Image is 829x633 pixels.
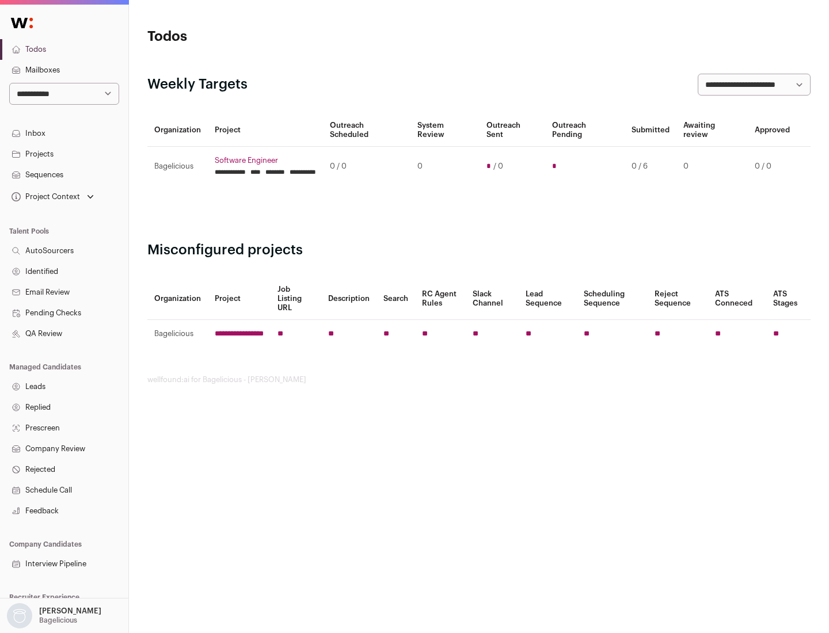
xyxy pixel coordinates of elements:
th: System Review [410,114,479,147]
th: Job Listing URL [271,278,321,320]
td: 0 / 6 [625,147,676,186]
p: [PERSON_NAME] [39,607,101,616]
th: Organization [147,114,208,147]
th: ATS Stages [766,278,811,320]
td: Bagelicious [147,147,208,186]
h2: Weekly Targets [147,75,248,94]
th: Awaiting review [676,114,748,147]
th: Approved [748,114,797,147]
p: Bagelicious [39,616,77,625]
th: Outreach Sent [480,114,546,147]
th: ATS Conneced [708,278,766,320]
th: Project [208,114,323,147]
a: Software Engineer [215,156,316,165]
button: Open dropdown [5,603,104,628]
img: nopic.png [7,603,32,628]
div: Project Context [9,192,80,201]
th: Search [377,278,415,320]
td: 0 [410,147,479,186]
th: Outreach Scheduled [323,114,410,147]
button: Open dropdown [9,189,96,205]
th: Lead Sequence [519,278,577,320]
footer: wellfound:ai for Bagelicious - [PERSON_NAME] [147,375,811,384]
th: Description [321,278,377,320]
th: Organization [147,278,208,320]
th: Slack Channel [466,278,519,320]
span: / 0 [493,162,503,171]
th: Reject Sequence [648,278,709,320]
h1: Todos [147,28,368,46]
th: Submitted [625,114,676,147]
td: 0 / 0 [323,147,410,186]
img: Wellfound [5,12,39,35]
td: 0 / 0 [748,147,797,186]
th: Scheduling Sequence [577,278,648,320]
td: 0 [676,147,748,186]
h2: Misconfigured projects [147,241,811,260]
th: RC Agent Rules [415,278,465,320]
th: Project [208,278,271,320]
td: Bagelicious [147,320,208,348]
th: Outreach Pending [545,114,624,147]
